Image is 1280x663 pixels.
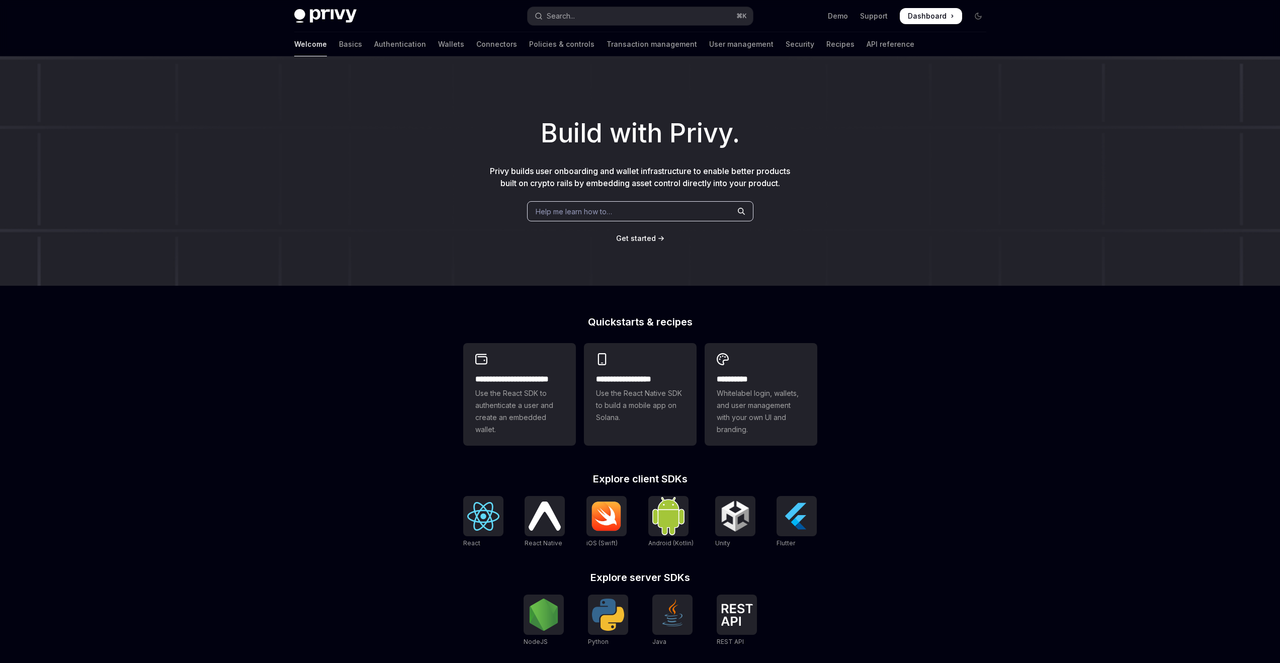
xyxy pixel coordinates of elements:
[590,501,623,531] img: iOS (Swift)
[536,206,612,217] span: Help me learn how to…
[16,114,1264,153] h1: Build with Privy.
[524,595,564,647] a: NodeJSNodeJS
[374,32,426,56] a: Authentication
[736,12,747,20] span: ⌘ K
[524,638,548,645] span: NodeJS
[652,595,693,647] a: JavaJava
[777,539,795,547] span: Flutter
[786,32,814,56] a: Security
[717,638,744,645] span: REST API
[584,343,697,446] a: **** **** **** ***Use the React Native SDK to build a mobile app on Solana.
[709,32,774,56] a: User management
[463,496,503,548] a: ReactReact
[294,32,327,56] a: Welcome
[476,32,517,56] a: Connectors
[717,387,805,436] span: Whitelabel login, wallets, and user management with your own UI and branding.
[715,496,755,548] a: UnityUnity
[586,496,627,548] a: iOS (Swift)iOS (Swift)
[715,539,730,547] span: Unity
[463,539,480,547] span: React
[648,496,694,548] a: Android (Kotlin)Android (Kotlin)
[467,502,499,531] img: React
[490,166,790,188] span: Privy builds user onboarding and wallet infrastructure to enable better products built on crypto ...
[586,539,618,547] span: iOS (Swift)
[826,32,855,56] a: Recipes
[463,474,817,484] h2: Explore client SDKs
[781,500,813,532] img: Flutter
[475,387,564,436] span: Use the React SDK to authenticate a user and create an embedded wallet.
[529,32,594,56] a: Policies & controls
[528,7,753,25] button: Open search
[616,234,656,242] span: Get started
[438,32,464,56] a: Wallets
[860,11,888,21] a: Support
[525,496,565,548] a: React NativeReact Native
[705,343,817,446] a: **** *****Whitelabel login, wallets, and user management with your own UI and branding.
[588,638,609,645] span: Python
[294,9,357,23] img: dark logo
[908,11,947,21] span: Dashboard
[463,317,817,327] h2: Quickstarts & recipes
[607,32,697,56] a: Transaction management
[529,502,561,530] img: React Native
[528,599,560,631] img: NodeJS
[547,10,575,22] div: Search...
[463,572,817,583] h2: Explore server SDKs
[719,500,751,532] img: Unity
[656,599,689,631] img: Java
[970,8,986,24] button: Toggle dark mode
[596,387,685,424] span: Use the React Native SDK to build a mobile app on Solana.
[721,604,753,626] img: REST API
[616,233,656,243] a: Get started
[777,496,817,548] a: FlutterFlutter
[900,8,962,24] a: Dashboard
[652,497,685,535] img: Android (Kotlin)
[592,599,624,631] img: Python
[588,595,628,647] a: PythonPython
[717,595,757,647] a: REST APIREST API
[652,638,666,645] span: Java
[525,539,562,547] span: React Native
[339,32,362,56] a: Basics
[828,11,848,21] a: Demo
[648,539,694,547] span: Android (Kotlin)
[867,32,914,56] a: API reference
